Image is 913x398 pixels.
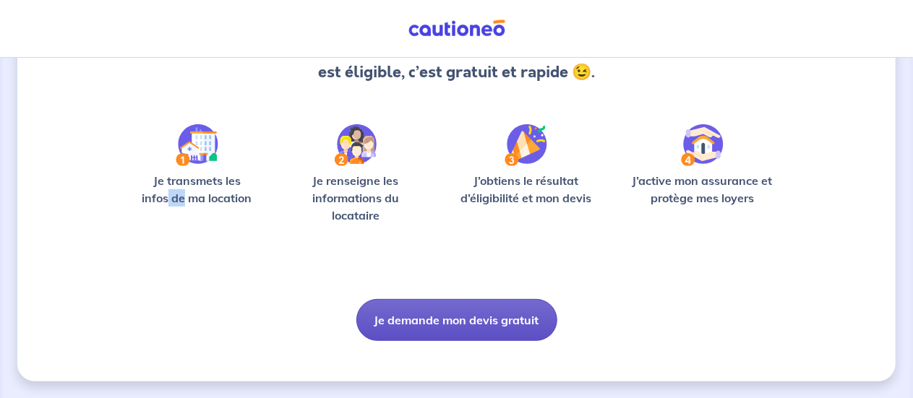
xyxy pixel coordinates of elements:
[284,172,427,224] p: Je renseigne les informations du locataire
[625,172,780,207] p: J’active mon assurance et protège mes loyers
[505,124,547,166] img: /static/f3e743aab9439237c3e2196e4328bba9/Step-3.svg
[403,20,511,38] img: Cautioneo
[335,124,377,166] img: /static/c0a346edaed446bb123850d2d04ad552/Step-2.svg
[176,124,218,166] img: /static/90a569abe86eec82015bcaae536bd8e6/Step-1.svg
[133,172,261,207] p: Je transmets les infos de ma location
[681,124,724,166] img: /static/bfff1cf634d835d9112899e6a3df1a5d/Step-4.svg
[267,38,645,84] p: Vérifions ensemble si le dossier de votre locataire est éligible, c’est gratuit et rapide 😉.
[356,299,557,341] button: Je demande mon devis gratuit
[450,172,601,207] p: J’obtiens le résultat d’éligibilité et mon devis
